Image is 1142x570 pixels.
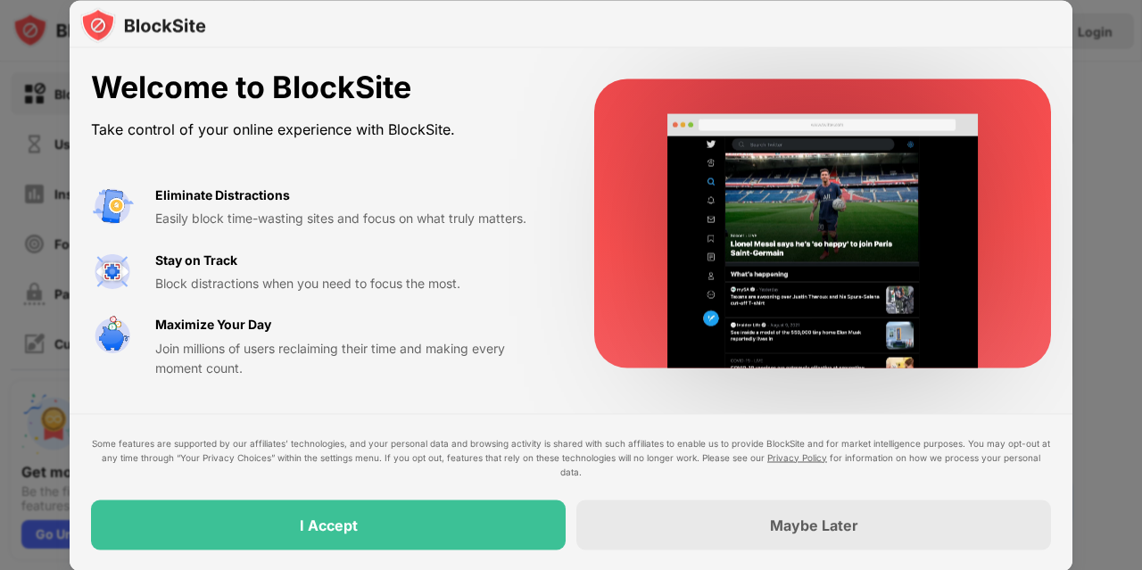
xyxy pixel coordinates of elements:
[770,516,858,533] div: Maybe Later
[91,116,551,142] div: Take control of your online experience with BlockSite.
[91,250,134,293] img: value-focus.svg
[80,7,206,43] img: logo-blocksite.svg
[91,315,134,358] img: value-safe-time.svg
[155,315,271,335] div: Maximize Your Day
[91,435,1051,478] div: Some features are supported by our affiliates’ technologies, and your personal data and browsing ...
[155,338,551,378] div: Join millions of users reclaiming their time and making every moment count.
[767,451,827,462] a: Privacy Policy
[300,516,358,533] div: I Accept
[155,273,551,293] div: Block distractions when you need to focus the most.
[155,250,237,269] div: Stay on Track
[91,185,134,227] img: value-avoid-distractions.svg
[155,185,290,204] div: Eliminate Distractions
[155,209,551,228] div: Easily block time-wasting sites and focus on what truly matters.
[91,70,551,106] div: Welcome to BlockSite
